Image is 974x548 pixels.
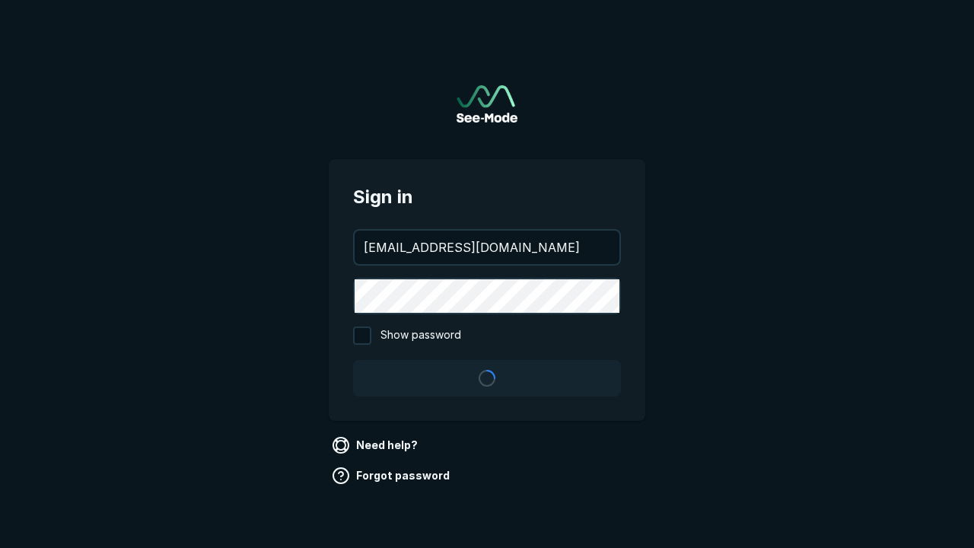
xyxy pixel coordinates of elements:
a: Go to sign in [457,85,517,123]
span: Sign in [353,183,621,211]
img: See-Mode Logo [457,85,517,123]
span: Show password [380,327,461,345]
a: Need help? [329,433,424,457]
a: Forgot password [329,464,456,488]
input: your@email.com [355,231,619,264]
